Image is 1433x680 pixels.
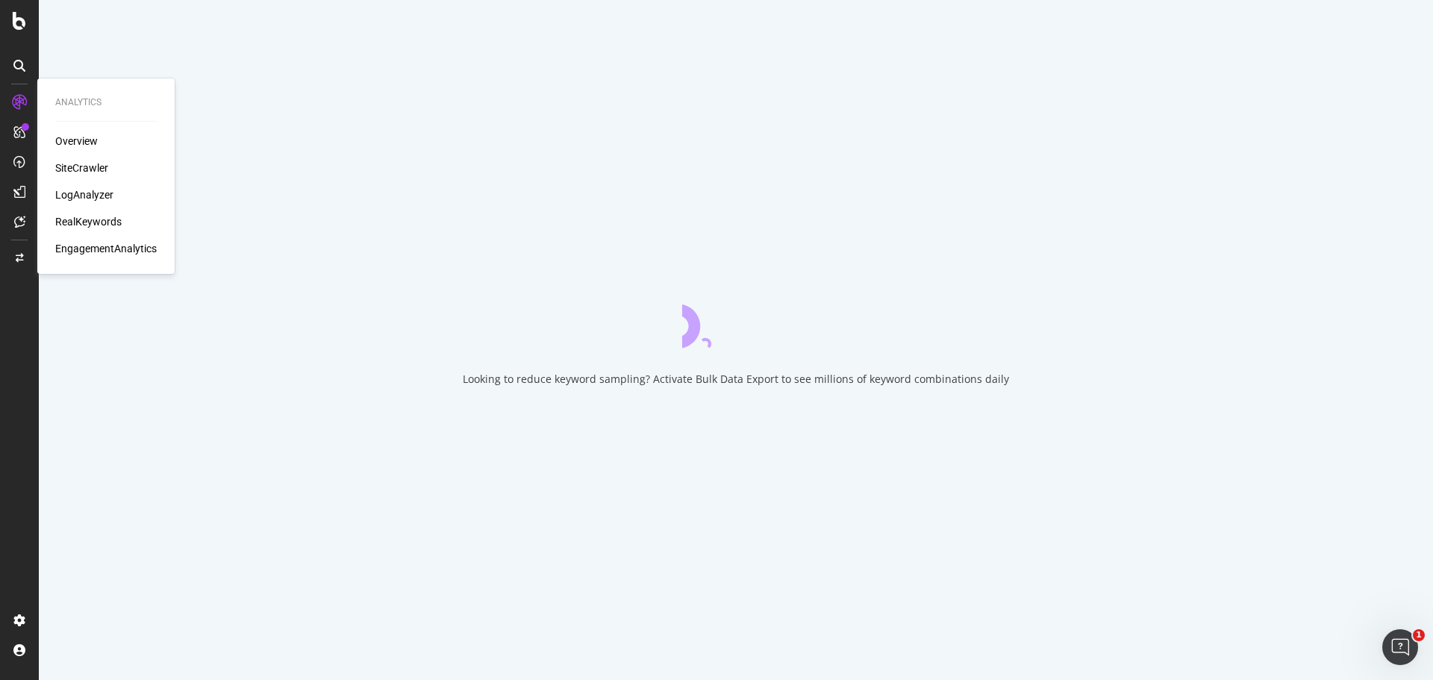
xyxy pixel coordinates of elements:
span: 1 [1413,629,1425,641]
a: SiteCrawler [55,160,108,175]
iframe: Intercom live chat [1382,629,1418,665]
a: RealKeywords [55,214,122,229]
div: Looking to reduce keyword sampling? Activate Bulk Data Export to see millions of keyword combinat... [463,372,1009,387]
a: LogAnalyzer [55,187,113,202]
a: EngagementAnalytics [55,241,157,256]
div: animation [682,294,790,348]
a: Overview [55,134,98,149]
div: Analytics [55,96,157,109]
